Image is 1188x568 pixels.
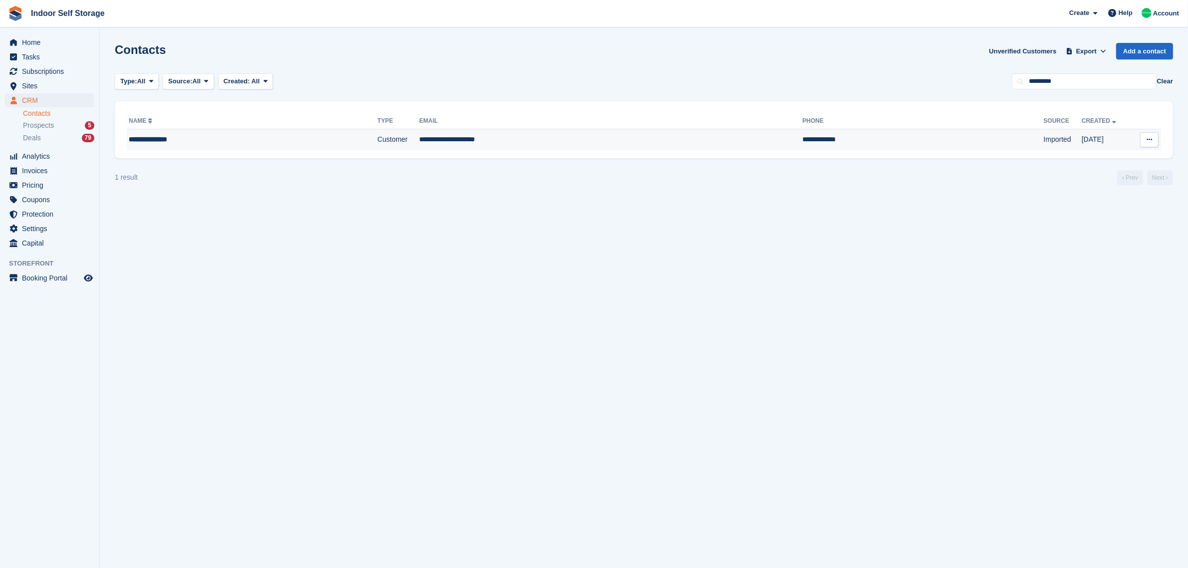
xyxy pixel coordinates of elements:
th: Source [1044,113,1082,129]
a: menu [5,149,94,163]
span: Created: [224,77,250,85]
span: Create [1069,8,1089,18]
a: Next [1147,170,1173,185]
nav: Page [1115,170,1175,185]
span: All [193,76,201,86]
a: menu [5,64,94,78]
a: Preview store [82,272,94,284]
span: Type: [120,76,137,86]
a: menu [5,79,94,93]
h1: Contacts [115,43,166,56]
a: Contacts [23,109,94,118]
span: Invoices [22,164,82,178]
a: menu [5,35,94,49]
div: 5 [85,121,94,130]
span: Booking Portal [22,271,82,285]
span: Coupons [22,193,82,207]
button: Created: All [218,73,273,90]
span: Help [1119,8,1133,18]
a: menu [5,193,94,207]
span: Deals [23,133,41,143]
div: 79 [82,134,94,142]
div: 1 result [115,172,138,183]
span: All [137,76,146,86]
button: Type: All [115,73,159,90]
span: Settings [22,222,82,236]
td: [DATE] [1082,129,1132,150]
a: menu [5,222,94,236]
span: Subscriptions [22,64,82,78]
a: Prospects 5 [23,120,94,131]
td: Customer [377,129,419,150]
a: Created [1082,117,1118,124]
span: Pricing [22,178,82,192]
button: Export [1064,43,1108,59]
a: Unverified Customers [985,43,1060,59]
a: Indoor Self Storage [27,5,109,21]
a: Name [129,117,154,124]
span: Export [1076,46,1097,56]
a: Previous [1117,170,1143,185]
span: Sites [22,79,82,93]
img: stora-icon-8386f47178a22dfd0bd8f6a31ec36ba5ce8667c1dd55bd0f319d3a0aa187defe.svg [8,6,23,21]
span: Analytics [22,149,82,163]
a: menu [5,93,94,107]
span: All [251,77,260,85]
button: Source: All [163,73,214,90]
th: Type [377,113,419,129]
span: Account [1153,8,1179,18]
span: Prospects [23,121,54,130]
a: menu [5,178,94,192]
span: Source: [168,76,192,86]
span: Capital [22,236,82,250]
a: menu [5,207,94,221]
span: Protection [22,207,82,221]
img: Helen Nicholls [1142,8,1152,18]
button: Clear [1157,76,1173,86]
a: Add a contact [1116,43,1173,59]
th: Email [419,113,802,129]
a: Deals 79 [23,133,94,143]
td: Imported [1044,129,1082,150]
th: Phone [802,113,1043,129]
a: menu [5,164,94,178]
a: menu [5,271,94,285]
span: Home [22,35,82,49]
a: menu [5,50,94,64]
a: menu [5,236,94,250]
span: CRM [22,93,82,107]
span: Tasks [22,50,82,64]
span: Storefront [9,259,99,269]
